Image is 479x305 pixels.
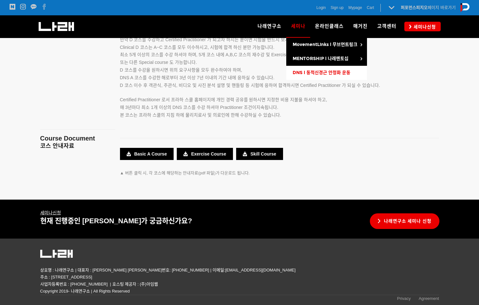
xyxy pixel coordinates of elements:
[419,295,439,304] a: Agreement
[291,21,305,31] span: 세미나
[286,52,367,66] a: MENTORSHIP l 나래멘토십
[120,37,309,42] span: 만약 D 코스를 수강하고 Certified Practitioner 가 되고자 하시는 분이면 시험을 반드시 보셔야 합니다.
[120,67,242,72] span: D 코스를 수강을 원하시면 위의 요구사항을 모두 완수하여야 하며,
[293,56,348,61] span: MENTORSHIP l 나래멘토십
[286,15,310,38] a: 세미나
[317,4,326,11] a: Login
[120,52,339,57] span: 최소 5개 이상의 코스를 수강 하셔야 하며, 5개 코스 내에 A,B,C 코스의 재수강 및 Exercise course, Pediatric course,
[177,148,233,160] a: Exercise Course
[331,4,344,11] a: Sign up
[40,143,74,149] span: 코스 안내자료
[315,23,344,29] span: 온라인클래스
[401,5,428,10] strong: 퍼포먼스피지오
[256,105,278,110] span: 지속됩니다.
[40,210,61,215] u: 신청
[348,15,372,38] a: 매거진
[120,171,250,175] span: ▲ 버튼 클릭 시, 각 코스에 해당하는 안내자료(pdf 파일)가 다운로드 됩니다.
[258,23,281,29] span: 나래연구소
[397,295,411,304] a: Privacy
[120,45,274,50] span: Clinical D 코스는 A~C 코스를 모두 이수하시고, 시험에 합격 하신 분만 가능합니다.
[40,288,439,295] p: Copyright 2019- 나래연구소 | All Rights Reserved
[397,296,411,301] span: Privacy
[286,38,367,52] a: MovementLinks l 무브먼트링크
[40,217,192,225] span: 현재 진행중인 [PERSON_NAME]가 궁금하신가요?
[120,75,274,80] span: DNS A 코스를 수강한 해로부터 3년 이상 7년 이내의 기간 내에 응하실 수 있습니다.
[286,66,367,80] a: DNS l 동적신경근 안정화 운동
[120,97,327,102] span: Certified Practitioner 로서 프라하 스쿨 홈페이지에 개인 경력 공유를 원하시면 지정한 비용 지불을 하셔야 하고,
[40,135,95,142] span: Course Document
[120,60,197,65] span: 또는 다른 Special course 도 가능합니다.
[40,210,53,215] a: 세미나
[367,4,374,11] a: Cart
[372,15,401,38] a: 고객센터
[404,22,441,31] a: 세미나신청
[120,112,281,118] span: 본 코스는 프라하 스쿨의 지침 하에 물리치료사 및 의료인에 한해 수강하실 수 있습니다.
[120,83,380,88] span: D 코스 이수 후 객관식, 주관식, 비디오 및 사진 분석 설명 및 핸들링 등 시험에 응하여 합격하시면 Certified Practitioner 가 되실 수 있습니다.
[120,105,257,110] span: 매 3년마다 최소 1개 이상의 DNS 코스를 수강 하셔야 Practitioner 조건이
[370,213,440,229] a: 나래연구소 세미나 신청
[120,148,174,160] a: Basic A Course
[40,250,73,258] img: 5c63318082161.png
[419,296,439,301] span: Agreement
[412,24,436,30] span: 세미나신청
[40,281,439,288] p: 사업자등록번호 : [PHONE_NUMBER] | 호스팅 제공자 : (주)아임웹
[40,267,439,281] p: 상호명 : 나래연구소 | 대표자 : [PERSON_NAME] [PERSON_NAME]번호: [PHONE_NUMBER] | 이메일:[EMAIL_ADDRESS][DOMAIN_NA...
[293,70,350,75] span: DNS l 동적신경근 안정화 운동
[253,15,286,38] a: 나래연구소
[310,15,348,38] a: 온라인클래스
[401,5,456,10] a: 퍼포먼스피지오페이지 바로가기
[236,148,283,160] a: Skill Course
[348,4,362,11] a: Mypage
[353,23,368,29] span: 매거진
[377,23,396,29] span: 고객센터
[293,42,357,47] span: MovementLinks l 무브먼트링크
